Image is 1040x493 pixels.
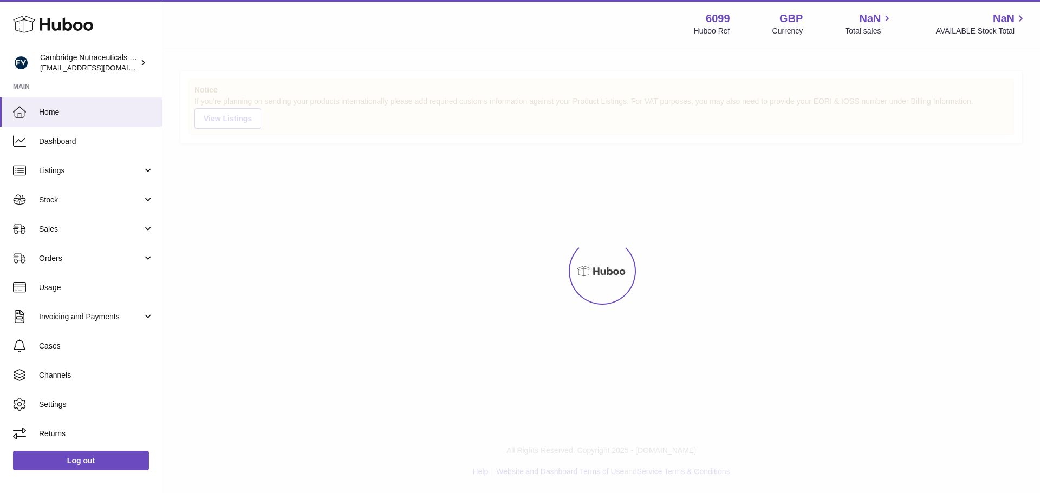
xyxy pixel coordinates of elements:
span: Returns [39,429,154,439]
span: Sales [39,224,142,234]
span: NaN [993,11,1015,26]
span: Stock [39,195,142,205]
a: Log out [13,451,149,470]
span: Dashboard [39,136,154,147]
span: Usage [39,282,154,293]
span: Home [39,107,154,117]
span: NaN [859,11,881,26]
span: Total sales [845,26,893,36]
div: Huboo Ref [694,26,730,36]
div: Currency [772,26,803,36]
strong: GBP [779,11,803,26]
span: [EMAIL_ADDRESS][DOMAIN_NAME] [40,63,159,72]
span: Listings [39,166,142,176]
span: Cases [39,341,154,351]
div: Cambridge Nutraceuticals Ltd [40,52,138,73]
span: Channels [39,370,154,380]
span: AVAILABLE Stock Total [935,26,1027,36]
a: NaN Total sales [845,11,893,36]
span: Invoicing and Payments [39,312,142,322]
img: huboo@camnutra.com [13,55,29,71]
a: NaN AVAILABLE Stock Total [935,11,1027,36]
strong: 6099 [706,11,730,26]
span: Orders [39,253,142,264]
span: Settings [39,399,154,410]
